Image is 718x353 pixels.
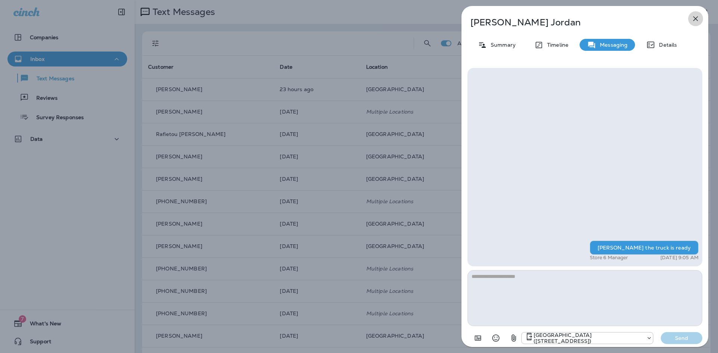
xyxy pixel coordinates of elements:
p: Summary [487,42,516,48]
p: Details [655,42,677,48]
p: Store 6 Manager [590,255,628,261]
div: [PERSON_NAME] the truck is ready [590,241,699,255]
button: Select an emoji [488,331,503,346]
p: [GEOGRAPHIC_DATA] ([STREET_ADDRESS]) [534,332,642,344]
p: Messaging [596,42,628,48]
p: [PERSON_NAME] Jordan [470,17,675,28]
button: Add in a premade template [470,331,485,346]
p: [DATE] 9:05 AM [660,255,699,261]
p: Timeline [543,42,568,48]
div: +1 (402) 339-2912 [522,332,653,344]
